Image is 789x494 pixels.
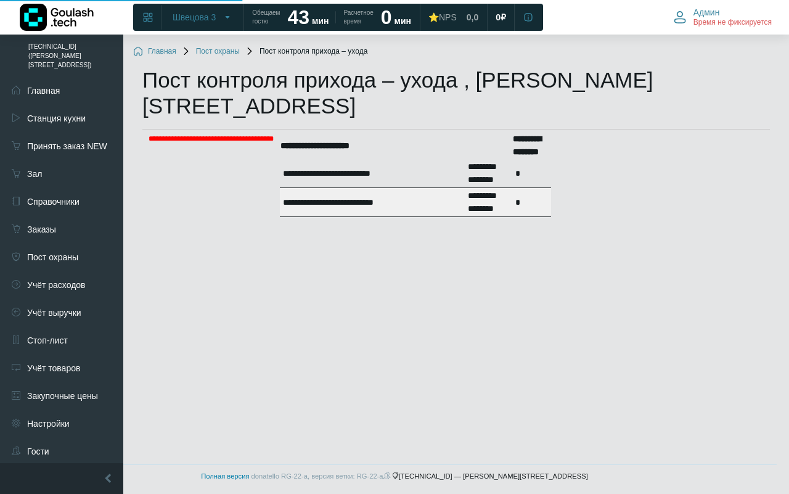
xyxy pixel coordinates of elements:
[245,47,367,57] span: Пост контроля прихода – ухода
[467,12,478,23] span: 0,0
[133,47,176,57] a: Главная
[394,16,411,26] span: мин
[496,12,501,23] span: 0
[439,12,457,22] span: NPS
[666,4,779,30] button: Админ Время не фиксируется
[181,47,240,57] a: Пост охраны
[173,12,216,23] span: Швецова 3
[488,6,513,28] a: 0 ₽
[20,4,94,31] img: Логотип компании Goulash.tech
[693,7,720,18] span: Админ
[12,464,777,488] footer: [TECHNICAL_ID] — [PERSON_NAME][STREET_ADDRESS]
[428,12,457,23] div: ⭐
[693,18,772,28] span: Время не фиксируется
[312,16,329,26] span: мин
[381,6,392,28] strong: 0
[421,6,486,28] a: ⭐NPS 0,0
[252,9,280,26] span: Обещаем гостю
[201,472,249,480] a: Полная версия
[501,12,506,23] span: ₽
[165,7,240,27] button: Швецова 3
[251,472,392,480] span: donatello RG-22-a, версия ветки: RG-22-a
[245,6,419,28] a: Обещаем гостю 43 мин Расчетное время 0 мин
[142,67,770,119] h1: Пост контроля прихода – ухода , [PERSON_NAME][STREET_ADDRESS]
[287,6,309,28] strong: 43
[343,9,373,26] span: Расчетное время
